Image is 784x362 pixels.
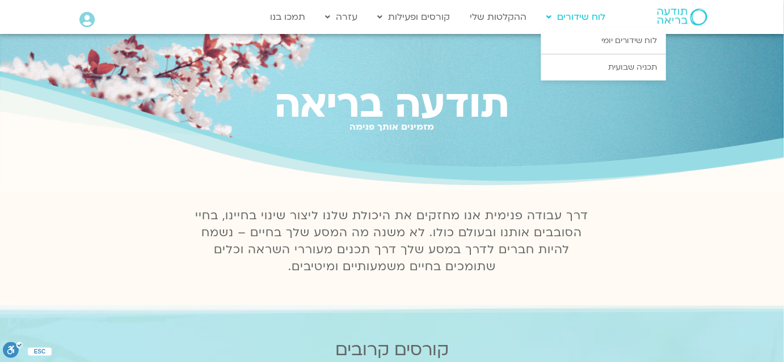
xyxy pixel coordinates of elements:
[39,340,745,360] h2: קורסים קרובים
[541,6,612,28] a: לוח שידורים
[465,6,533,28] a: ההקלטות שלי
[541,28,666,54] a: לוח שידורים יומי
[541,54,666,80] a: תכניה שבועית
[320,6,364,28] a: עזרה
[657,8,707,25] img: תודעה בריאה
[372,6,456,28] a: קורסים ופעילות
[265,6,311,28] a: תמכו בנו
[189,207,595,275] p: דרך עבודה פנימית אנו מחזקים את היכולת שלנו ליצור שינוי בחיינו, בחיי הסובבים אותנו ובעולם כולו. לא...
